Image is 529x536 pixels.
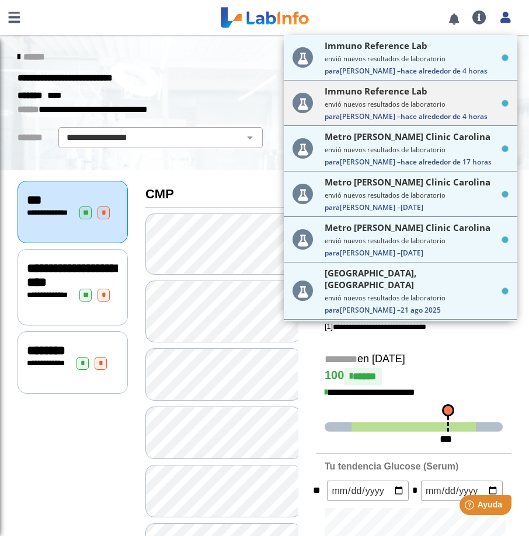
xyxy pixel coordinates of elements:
span: [PERSON_NAME] – [325,305,509,315]
h5: en [DATE] [325,353,503,366]
iframe: Help widget launcher [425,491,516,523]
small: envió nuevos resultados de laboratorio [325,293,509,302]
span: [PERSON_NAME] – [325,66,509,76]
span: Para [325,202,340,212]
b: Tu tendencia Glucose (Serum) [325,461,458,471]
span: Metro [PERSON_NAME] Clinic Carolina [325,131,490,142]
input: mm/dd/yyyy [327,481,409,501]
span: Immuno Reference Lab [325,85,427,97]
span: [PERSON_NAME] – [325,248,509,258]
span: [PERSON_NAME] – [325,202,509,212]
small: envió nuevos resultados de laboratorio [325,145,509,154]
span: [PERSON_NAME] – [325,111,509,121]
input: mm/dd/yyyy [421,481,503,501]
span: Para [325,157,340,167]
span: Para [325,111,340,121]
span: Metro [PERSON_NAME] Clinic Carolina [325,176,490,188]
a: [1] [325,322,426,331]
span: Metro [PERSON_NAME] Clinic Carolina [325,222,490,233]
small: envió nuevos resultados de laboratorio [325,54,509,63]
span: [DATE] [401,202,423,212]
span: hace alrededor de 4 horas [401,66,488,76]
small: envió nuevos resultados de laboratorio [325,100,509,108]
span: [PERSON_NAME] – [325,157,509,167]
span: Para [325,305,340,315]
span: hace alrededor de 4 horas [401,111,488,121]
h4: 100 [325,368,503,386]
span: Immuno Reference Lab [325,40,427,51]
span: Para [325,66,340,76]
small: envió nuevos resultados de laboratorio [325,236,509,245]
span: [DATE] [401,248,423,258]
span: [GEOGRAPHIC_DATA], [GEOGRAPHIC_DATA] [325,267,498,290]
span: 21 ago 2025 [401,305,441,315]
span: Para [325,248,340,258]
span: hace alrededor de 17 horas [401,157,492,167]
b: CMP [145,187,174,201]
small: envió nuevos resultados de laboratorio [325,191,509,199]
